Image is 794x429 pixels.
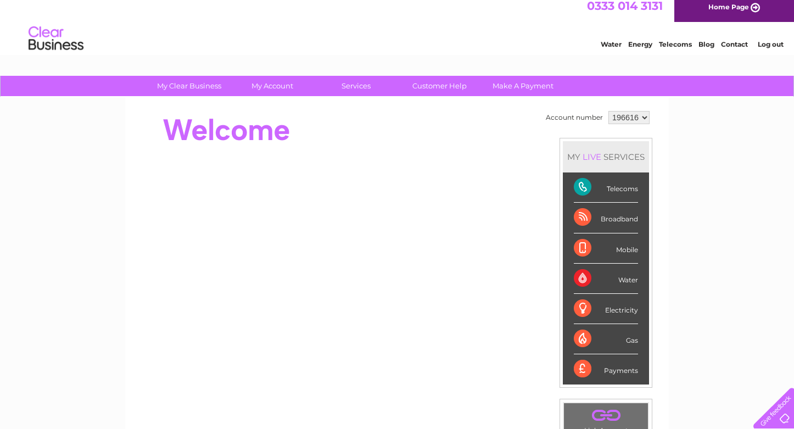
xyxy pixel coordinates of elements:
[659,47,692,55] a: Telecoms
[311,76,401,96] a: Services
[574,354,638,384] div: Payments
[563,141,649,172] div: MY SERVICES
[574,294,638,324] div: Electricity
[574,203,638,233] div: Broadband
[580,152,603,162] div: LIVE
[628,47,652,55] a: Energy
[574,172,638,203] div: Telecoms
[227,76,318,96] a: My Account
[543,108,606,127] td: Account number
[601,47,622,55] a: Water
[394,76,485,96] a: Customer Help
[144,76,234,96] a: My Clear Business
[138,6,657,53] div: Clear Business is a trading name of Verastar Limited (registered in [GEOGRAPHIC_DATA] No. 3667643...
[758,47,784,55] a: Log out
[574,324,638,354] div: Gas
[587,5,663,19] a: 0333 014 3131
[574,233,638,264] div: Mobile
[721,47,748,55] a: Contact
[567,406,645,425] a: .
[478,76,568,96] a: Make A Payment
[28,29,84,62] img: logo.png
[698,47,714,55] a: Blog
[574,264,638,294] div: Water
